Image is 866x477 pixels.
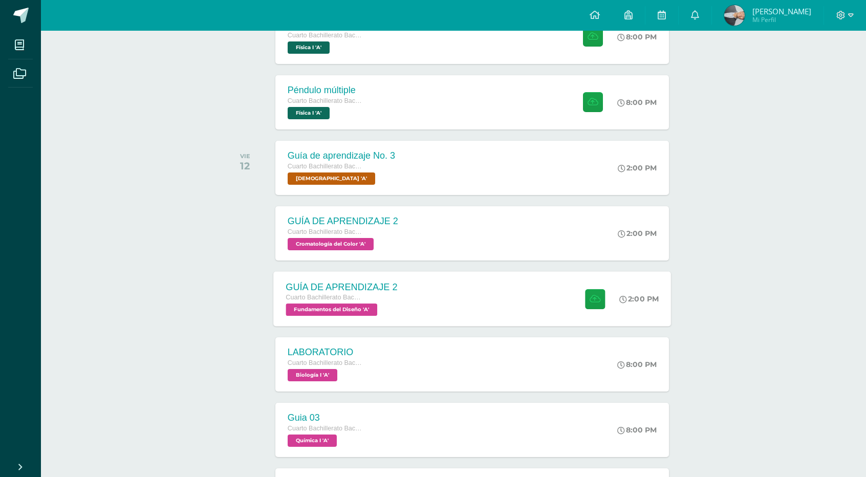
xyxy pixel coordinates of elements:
[286,303,377,316] span: Fundamentos del Diseño 'A'
[288,172,375,185] span: Biblia 'A'
[288,97,364,104] span: Cuarto Bachillerato Bachillerato en CCLL con Orientación en Diseño Gráfico
[288,413,364,423] div: Guia 03
[240,153,250,160] div: VIE
[724,5,745,26] img: 35192d7430e2f8764a67b52301501797.png
[288,359,364,366] span: Cuarto Bachillerato Bachillerato en CCLL con Orientación en Diseño Gráfico
[286,281,397,292] div: GUÍA DE APRENDIZAJE 2
[618,229,657,238] div: 2:00 PM
[288,347,364,358] div: LABORATORIO
[617,98,657,107] div: 8:00 PM
[288,238,374,250] span: Cromatología del Color 'A'
[288,425,364,432] span: Cuarto Bachillerato Bachillerato en CCLL con Orientación en Diseño Gráfico
[288,435,337,447] span: Química I 'A'
[618,163,657,172] div: 2:00 PM
[288,216,398,227] div: GUÍA DE APRENDIZAJE 2
[240,160,250,172] div: 12
[288,150,395,161] div: Guía de aprendizaje No. 3
[288,85,364,96] div: Péndulo múltiple
[288,163,364,170] span: Cuarto Bachillerato Bachillerato en CCLL con Orientación en Diseño Gráfico
[617,32,657,41] div: 8:00 PM
[752,6,811,16] span: [PERSON_NAME]
[288,107,330,119] span: Física I 'A'
[752,15,811,24] span: Mi Perfil
[288,32,364,39] span: Cuarto Bachillerato Bachillerato en CCLL con Orientación en Diseño Gráfico
[288,41,330,54] span: Física I 'A'
[288,228,364,235] span: Cuarto Bachillerato Bachillerato en CCLL con Orientación en Diseño Gráfico
[286,294,363,301] span: Cuarto Bachillerato Bachillerato en CCLL con Orientación en Diseño Gráfico
[617,425,657,435] div: 8:00 PM
[617,360,657,369] div: 8:00 PM
[619,294,659,303] div: 2:00 PM
[288,369,337,381] span: Biología I 'A'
